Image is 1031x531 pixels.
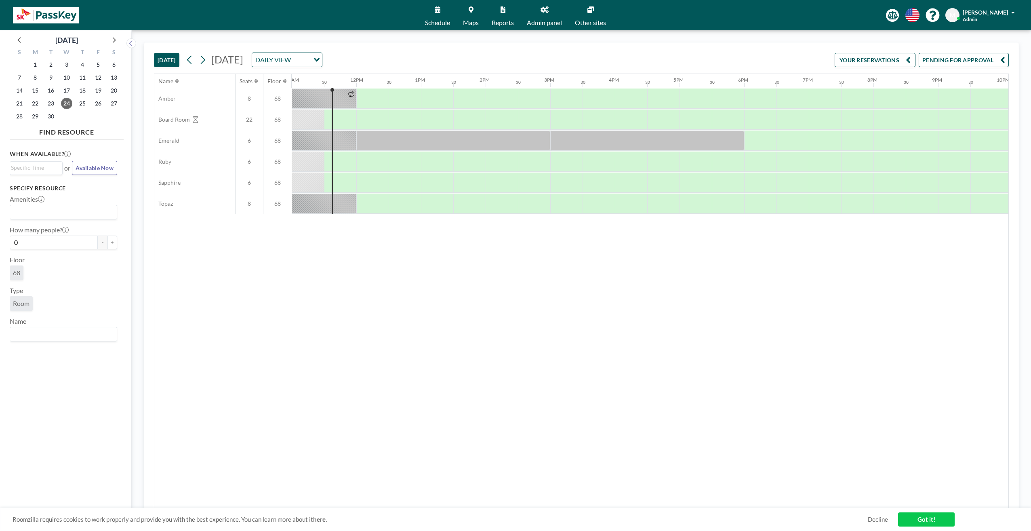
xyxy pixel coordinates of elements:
[154,137,179,144] span: Emerald
[387,80,391,85] div: 30
[154,158,171,165] span: Ruby
[14,98,25,109] span: Sunday, September 21, 2025
[45,85,57,96] span: Tuesday, September 16, 2025
[774,80,779,85] div: 30
[14,72,25,83] span: Sunday, September 7, 2025
[252,53,322,67] div: Search for option
[13,299,29,308] span: Room
[835,53,915,67] button: YOUR RESERVATIONS
[236,95,263,102] span: 8
[77,72,88,83] span: Thursday, September 11, 2025
[236,137,263,144] span: 6
[108,98,120,109] span: Saturday, September 27, 2025
[43,48,59,58] div: T
[968,80,973,85] div: 30
[29,98,41,109] span: Monday, September 22, 2025
[13,7,79,23] img: organization-logo
[29,72,41,83] span: Monday, September 8, 2025
[106,48,122,58] div: S
[10,205,117,219] div: Search for option
[581,80,585,85] div: 30
[263,95,292,102] span: 68
[10,256,25,264] label: Floor
[544,77,554,83] div: 3PM
[154,116,190,123] span: Board Room
[154,179,181,186] span: Sapphire
[93,98,104,109] span: Friday, September 26, 2025
[72,161,117,175] button: Available Now
[14,85,25,96] span: Sunday, September 14, 2025
[263,200,292,207] span: 68
[93,59,104,70] span: Friday, September 5, 2025
[839,80,844,85] div: 30
[61,85,72,96] span: Wednesday, September 17, 2025
[107,236,117,249] button: +
[236,158,263,165] span: 6
[10,226,69,234] label: How many people?
[11,163,58,172] input: Search for option
[12,48,27,58] div: S
[64,164,70,172] span: or
[98,236,107,249] button: -
[904,80,909,85] div: 30
[76,164,114,171] span: Available Now
[263,158,292,165] span: 68
[108,85,120,96] span: Saturday, September 20, 2025
[29,59,41,70] span: Monday, September 1, 2025
[154,95,176,102] span: Amber
[10,195,44,203] label: Amenities
[77,98,88,109] span: Thursday, September 25, 2025
[10,185,117,192] h3: Specify resource
[313,516,327,523] a: here.
[645,80,650,85] div: 30
[738,77,748,83] div: 6PM
[236,116,263,123] span: 22
[254,55,292,65] span: DAILY VIEW
[154,200,173,207] span: Topaz
[158,78,173,85] div: Name
[963,9,1008,16] span: [PERSON_NAME]
[11,329,112,339] input: Search for option
[451,80,456,85] div: 30
[673,77,684,83] div: 5PM
[13,269,20,277] span: 68
[263,137,292,144] span: 68
[45,98,57,109] span: Tuesday, September 23, 2025
[11,207,112,217] input: Search for option
[932,77,942,83] div: 9PM
[61,72,72,83] span: Wednesday, September 10, 2025
[14,111,25,122] span: Sunday, September 28, 2025
[10,125,124,136] h4: FIND RESOURCE
[867,77,877,83] div: 8PM
[575,19,606,26] span: Other sites
[415,77,425,83] div: 1PM
[59,48,75,58] div: W
[950,12,955,19] span: M
[61,98,72,109] span: Wednesday, September 24, 2025
[898,512,955,527] a: Got it!
[803,77,813,83] div: 7PM
[263,179,292,186] span: 68
[45,111,57,122] span: Tuesday, September 30, 2025
[10,327,117,341] div: Search for option
[267,78,281,85] div: Floor
[293,55,309,65] input: Search for option
[77,85,88,96] span: Thursday, September 18, 2025
[963,16,977,22] span: Admin
[263,116,292,123] span: 68
[516,80,521,85] div: 30
[93,72,104,83] span: Friday, September 12, 2025
[350,77,363,83] div: 12PM
[240,78,252,85] div: Seats
[10,317,26,325] label: Name
[29,111,41,122] span: Monday, September 29, 2025
[45,72,57,83] span: Tuesday, September 9, 2025
[211,53,243,65] span: [DATE]
[108,59,120,70] span: Saturday, September 6, 2025
[154,53,179,67] button: [DATE]
[236,200,263,207] span: 8
[10,162,62,174] div: Search for option
[45,59,57,70] span: Tuesday, September 2, 2025
[90,48,106,58] div: F
[27,48,43,58] div: M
